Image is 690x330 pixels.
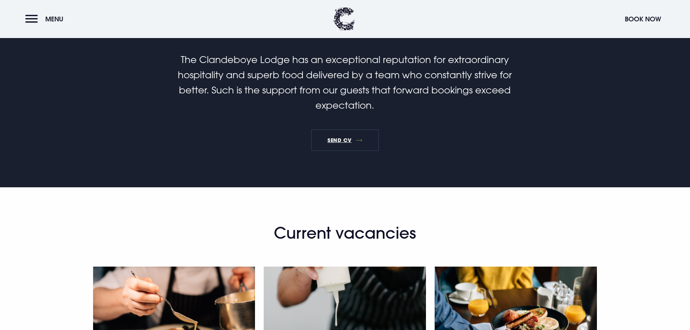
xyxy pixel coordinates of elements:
a: SEND CV [311,129,379,151]
button: Menu [25,11,67,27]
span: Menu [45,15,63,23]
button: Book Now [621,11,665,27]
img: Clandeboye Lodge [333,7,355,31]
h2: Current vacancies [179,224,512,256]
p: The Clandeboye Lodge has an exceptional reputation for extraordinary hospitality and superb food ... [172,52,517,113]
